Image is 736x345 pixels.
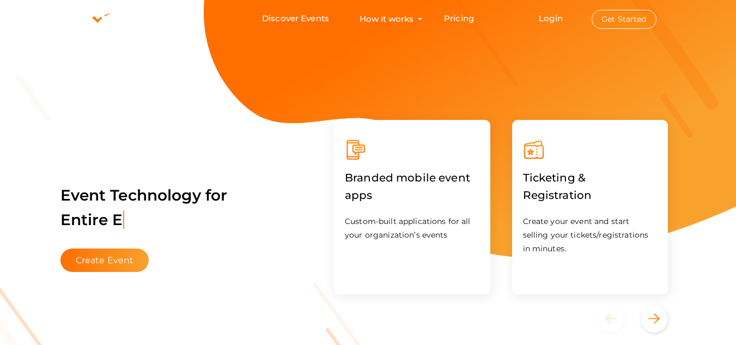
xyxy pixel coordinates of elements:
a: Pricing [444,9,474,29]
button: Next [641,305,668,332]
span: Entire E [60,210,124,229]
a: Login [539,13,563,23]
button: Create Event [60,249,149,272]
a: Discover Events [262,9,329,29]
label: Event Technology for [60,170,228,246]
label: Ticketing & Registration [523,161,658,212]
button: How it works [356,9,417,29]
button: Get Started [592,10,656,29]
p: Custom-built applications for all your organization’s events [345,215,479,242]
a: Branded mobile event apps [345,191,479,201]
button: Previous [597,305,638,332]
p: Create your event and start selling your tickets/registrations in minutes. [523,215,658,256]
a: Ticketing & Registration [523,191,658,201]
label: Branded mobile event apps [345,161,479,212]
